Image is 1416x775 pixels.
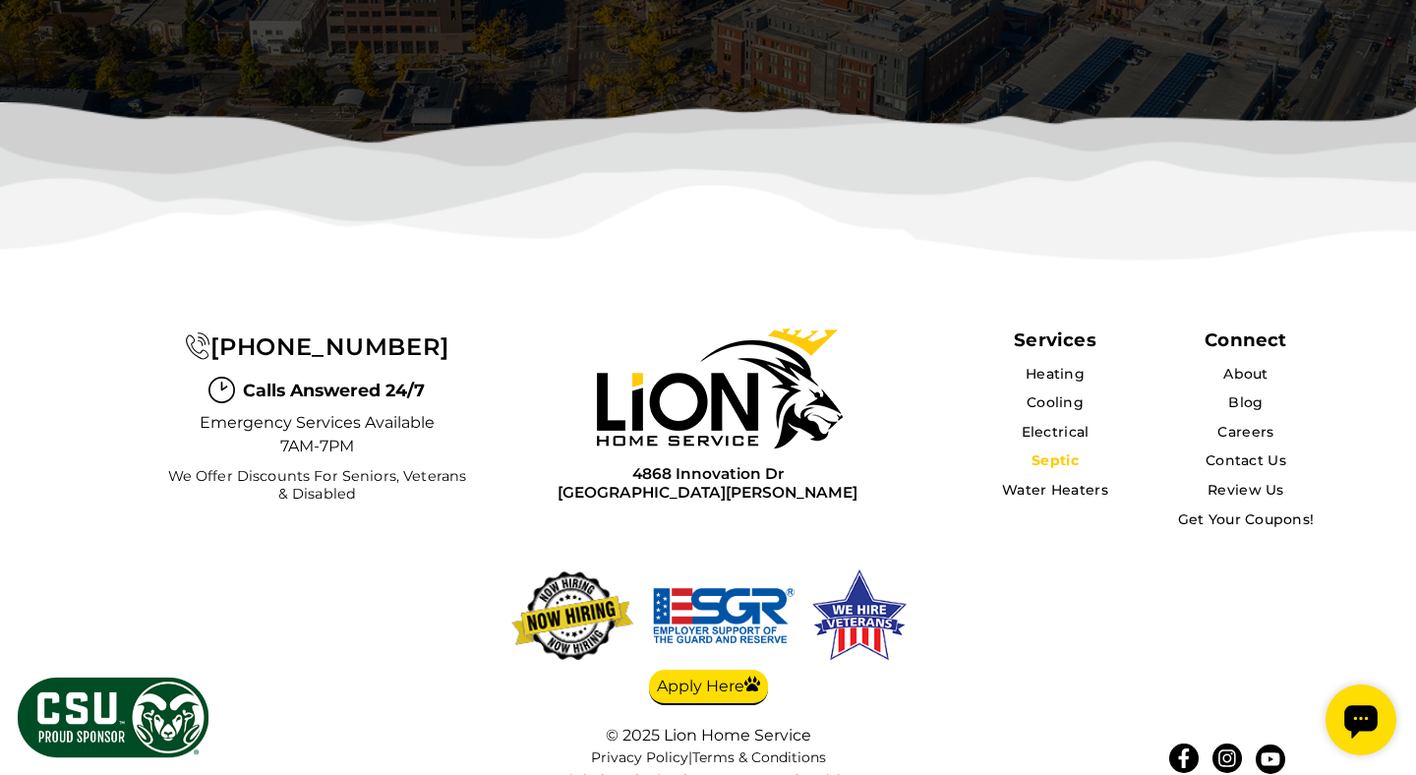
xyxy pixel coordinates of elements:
[1027,393,1084,411] a: Cooling
[1205,328,1286,351] div: Connect
[1217,423,1273,441] a: Careers
[1014,328,1095,351] span: Services
[185,332,449,361] a: [PHONE_NUMBER]
[692,748,826,766] a: Terms & Conditions
[243,378,425,403] span: Calls Answered 24/7
[1206,451,1286,469] a: Contact Us
[1002,481,1108,499] a: Water Heaters
[15,675,211,760] img: CSU Sponsor Badge
[558,464,857,503] a: 4868 Innovation Dr[GEOGRAPHIC_DATA][PERSON_NAME]
[506,566,638,665] img: now-hiring
[558,464,857,483] span: 4868 Innovation Dr
[809,566,910,665] img: We hire veterans
[591,748,688,766] a: Privacy Policy
[650,566,797,665] img: We hire veterans
[1032,451,1079,469] a: Septic
[1228,393,1263,411] a: Blog
[558,483,857,502] span: [GEOGRAPHIC_DATA][PERSON_NAME]
[162,468,472,503] span: We Offer Discounts for Seniors, Veterans & Disabled
[649,670,768,705] a: Apply Here
[1223,365,1268,383] a: About
[199,411,435,458] span: Emergency Services Available 7AM-7PM
[1022,423,1090,441] a: Electrical
[8,8,79,79] div: Open chat widget
[1208,481,1284,499] a: Review Us
[210,332,449,361] span: [PHONE_NUMBER]
[511,726,905,745] div: © 2025 Lion Home Service
[1026,365,1085,383] a: Heating
[1178,510,1315,528] a: Get Your Coupons!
